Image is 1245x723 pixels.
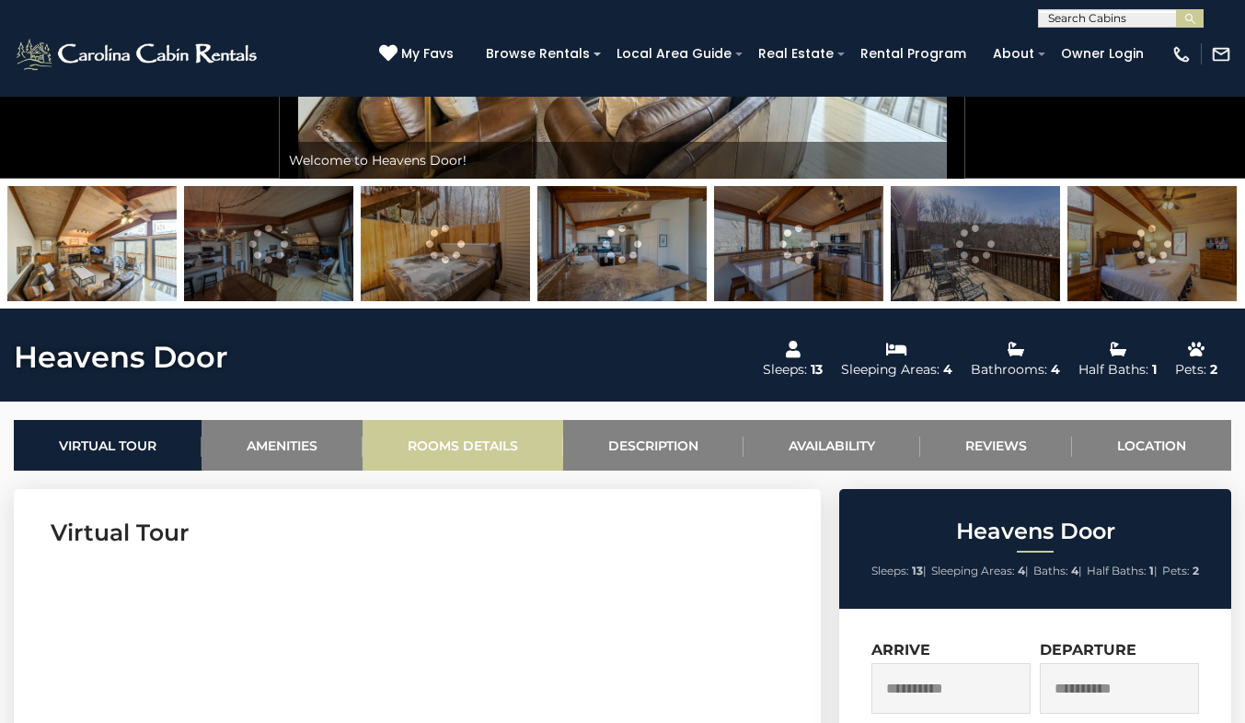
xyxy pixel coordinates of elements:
a: Virtual Tour [14,420,202,471]
img: 163451813 [891,186,1060,301]
a: Owner Login [1052,40,1153,68]
li: | [1087,559,1158,583]
a: Location [1072,420,1231,471]
strong: 4 [1018,564,1025,577]
a: My Favs [379,44,458,64]
img: phone-regular-white.png [1171,44,1192,64]
li: | [931,559,1029,583]
div: Welcome to Heavens Door! [280,142,964,179]
label: Arrive [871,641,930,659]
img: 163451817 [1067,186,1237,301]
label: Departure [1040,641,1136,659]
img: White-1-2.png [14,36,262,73]
a: Browse Rentals [477,40,599,68]
a: Availability [744,420,920,471]
a: Real Estate [749,40,843,68]
a: Local Area Guide [607,40,741,68]
a: Rooms Details [363,420,563,471]
span: Half Baths: [1087,564,1147,577]
strong: 1 [1149,564,1154,577]
span: Pets: [1162,564,1190,577]
img: 169221980 [7,186,177,301]
span: Baths: [1033,564,1068,577]
a: Reviews [920,420,1072,471]
a: Description [563,420,744,471]
a: Amenities [202,420,363,471]
a: Rental Program [851,40,975,68]
strong: 4 [1071,564,1078,577]
a: About [984,40,1043,68]
img: 163451807 [537,186,707,301]
h3: Virtual Tour [51,517,784,549]
li: | [871,559,927,583]
span: Sleeping Areas: [931,564,1015,577]
img: 167499034 [184,186,353,301]
span: My Favs [401,44,454,64]
img: mail-regular-white.png [1211,44,1231,64]
img: 163451806 [714,186,883,301]
h2: Heavens Door [844,519,1227,543]
strong: 13 [912,564,923,577]
img: 163451832 [361,186,530,301]
li: | [1033,559,1082,583]
strong: 2 [1193,564,1199,577]
span: Sleeps: [871,564,909,577]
